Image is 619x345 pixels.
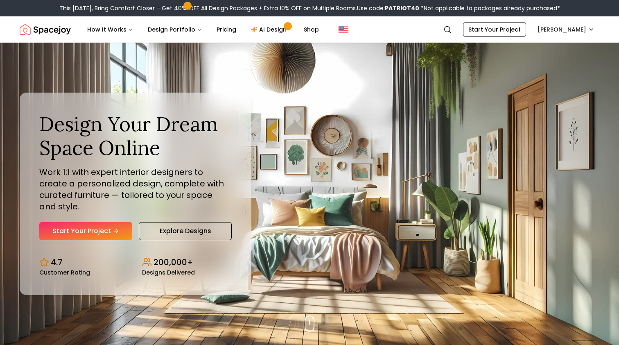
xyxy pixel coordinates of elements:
a: AI Design [244,21,296,38]
span: Use code: [357,4,419,12]
p: 200,000+ [154,256,193,268]
a: Shop [297,21,325,38]
a: Pricing [210,21,243,38]
button: How It Works [81,21,140,38]
a: Start Your Project [39,222,132,240]
p: Work 1:1 with expert interior designers to create a personalized design, complete with curated fu... [39,166,232,212]
a: Spacejoy [20,21,71,38]
small: Designs Delivered [142,270,195,275]
div: Design stats [39,250,232,275]
p: 4.7 [51,256,63,268]
img: Spacejoy Logo [20,21,71,38]
nav: Main [81,21,325,38]
div: This [DATE], Bring Comfort Closer – Get 40% OFF All Design Packages + Extra 10% OFF on Multiple R... [59,4,560,12]
button: Design Portfolio [141,21,208,38]
h1: Design Your Dream Space Online [39,112,232,159]
a: Start Your Project [463,22,526,37]
button: [PERSON_NAME] [533,22,599,37]
small: Customer Rating [39,270,90,275]
img: United States [339,25,348,34]
nav: Global [20,16,599,43]
b: PATRIOT40 [385,4,419,12]
span: *Not applicable to packages already purchased* [419,4,560,12]
a: Explore Designs [139,222,232,240]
